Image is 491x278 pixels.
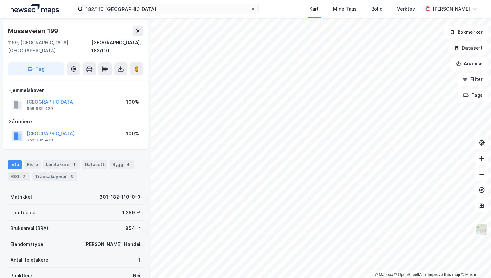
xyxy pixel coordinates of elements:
[99,193,140,201] div: 301-182-110-0-0
[8,62,64,75] button: Tag
[11,193,32,201] div: Matrikkel
[394,272,426,277] a: OpenStreetMap
[428,272,460,277] a: Improve this map
[91,39,143,54] div: [GEOGRAPHIC_DATA], 182/110
[125,225,140,232] div: 854 ㎡
[27,106,53,111] div: 958 935 420
[333,5,357,13] div: Mine Tags
[433,5,470,13] div: [PERSON_NAME]
[448,41,488,54] button: Datasett
[71,161,77,168] div: 1
[11,209,37,217] div: Tomteareal
[43,160,80,169] div: Leietakere
[11,240,43,248] div: Eiendomstype
[457,73,488,86] button: Filter
[11,256,48,264] div: Antall leietakere
[444,26,488,39] button: Bokmerker
[450,57,488,70] button: Analyse
[110,160,134,169] div: Bygg
[397,5,415,13] div: Verktøy
[310,5,319,13] div: Kart
[126,130,139,138] div: 100%
[82,160,107,169] div: Datasett
[24,160,41,169] div: Eiere
[84,240,140,248] div: [PERSON_NAME], Handel
[21,173,27,180] div: 2
[27,138,53,143] div: 958 935 420
[68,173,75,180] div: 3
[11,225,48,232] div: Bruksareal (BRA)
[126,98,139,106] div: 100%
[8,160,22,169] div: Info
[476,223,488,236] img: Z
[125,161,131,168] div: 4
[138,256,140,264] div: 1
[122,209,140,217] div: 1 259 ㎡
[8,39,91,54] div: 1169, [GEOGRAPHIC_DATA], [GEOGRAPHIC_DATA]
[375,272,393,277] a: Mapbox
[458,246,491,278] iframe: Chat Widget
[458,89,488,102] button: Tags
[8,118,143,126] div: Gårdeiere
[8,86,143,94] div: Hjemmelshaver
[8,26,60,36] div: Mosseveien 199
[11,4,59,14] img: logo.a4113a55bc3d86da70a041830d287a7e.svg
[371,5,383,13] div: Bolig
[83,4,250,14] input: Søk på adresse, matrikkel, gårdeiere, leietakere eller personer
[8,172,30,181] div: ESG
[32,172,77,181] div: Transaksjoner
